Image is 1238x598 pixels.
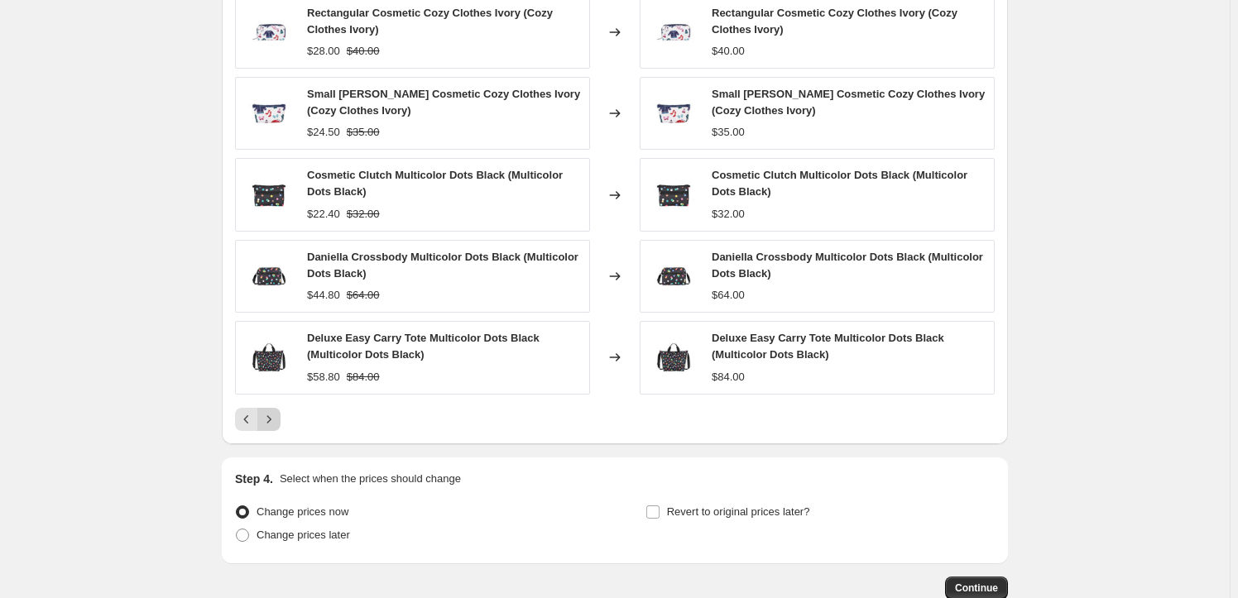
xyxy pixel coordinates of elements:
[307,43,340,60] div: $28.00
[347,206,380,222] strike: $32.00
[307,287,340,304] div: $44.80
[347,124,380,141] strike: $35.00
[307,332,540,361] span: Deluxe Easy Carry Tote Multicolor Dots Black (Multicolor Dots Black)
[667,505,810,518] span: Revert to original prices later?
[712,7,957,36] span: Rectangular Cosmetic Cozy Clothes Ivory (Cozy Clothes Ivory)
[347,369,380,385] strike: $84.00
[235,408,281,431] nav: Pagination
[712,43,745,60] div: $40.00
[257,408,281,431] button: Next
[244,251,294,301] img: 2434_HC50_front_80x.jpg
[307,251,578,280] span: Daniella Crossbody Multicolor Dots Black (Multicolor Dots Black)
[235,408,258,431] button: Previous
[347,287,380,304] strike: $64.00
[244,332,294,382] img: 4360_HC50_front_80x.jpg
[649,89,698,138] img: 2724_HB51_front_80x.jpg
[712,369,745,385] div: $84.00
[307,169,563,198] span: Cosmetic Clutch Multicolor Dots Black (Multicolor Dots Black)
[235,471,273,487] h2: Step 4.
[712,287,745,304] div: $64.00
[307,369,340,385] div: $58.80
[712,251,983,280] span: Daniella Crossbody Multicolor Dots Black (Multicolor Dots Black)
[712,124,745,141] div: $35.00
[649,332,698,382] img: 4360_HC50_front_80x.jpg
[712,169,967,198] span: Cosmetic Clutch Multicolor Dots Black (Multicolor Dots Black)
[347,43,380,60] strike: $40.00
[955,581,998,595] span: Continue
[244,7,294,57] img: 6511_HB51_front_80x.jpg
[280,471,461,487] p: Select when the prices should change
[307,124,340,141] div: $24.50
[712,332,944,361] span: Deluxe Easy Carry Tote Multicolor Dots Black (Multicolor Dots Black)
[712,206,745,222] div: $32.00
[257,529,350,541] span: Change prices later
[307,7,553,36] span: Rectangular Cosmetic Cozy Clothes Ivory (Cozy Clothes Ivory)
[649,251,698,301] img: 2434_HC50_front_80x.jpg
[257,505,348,518] span: Change prices now
[244,170,294,220] img: 7105_HC50_front_80x.jpg
[649,170,698,220] img: 7105_HC50_front_80x.jpg
[307,88,580,117] span: Small [PERSON_NAME] Cosmetic Cozy Clothes Ivory (Cozy Clothes Ivory)
[649,7,698,57] img: 6511_HB51_front_80x.jpg
[244,89,294,138] img: 2724_HB51_front_80x.jpg
[712,88,985,117] span: Small [PERSON_NAME] Cosmetic Cozy Clothes Ivory (Cozy Clothes Ivory)
[307,206,340,222] div: $22.40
